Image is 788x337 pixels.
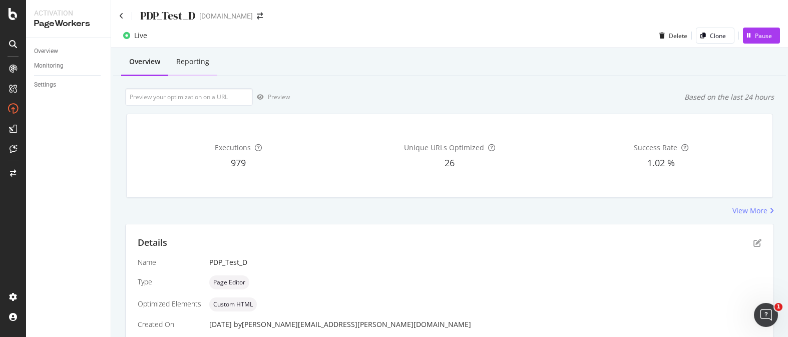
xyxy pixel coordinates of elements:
div: Live [134,31,147,41]
a: Monitoring [34,61,104,71]
div: Activation [34,8,103,18]
div: neutral label [209,297,257,311]
div: Pause [755,32,772,40]
span: Page Editor [213,279,245,285]
a: Settings [34,80,104,90]
div: Reporting [176,57,209,67]
span: 1.02 % [647,157,675,169]
button: Delete [655,28,687,44]
div: Monitoring [34,61,64,71]
div: Based on the last 24 hours [684,92,774,102]
span: 1 [774,303,782,311]
div: PDP_Test_D [140,8,195,24]
div: Preview [268,93,290,101]
span: 26 [445,157,455,169]
span: 979 [231,157,246,169]
span: Executions [215,143,251,152]
div: View More [732,206,767,216]
div: pen-to-square [753,239,761,247]
div: Type [138,277,201,287]
div: Overview [129,57,160,67]
div: Created On [138,319,201,329]
div: Delete [669,32,687,40]
div: PageWorkers [34,18,103,30]
div: Settings [34,80,56,90]
a: View More [732,206,774,216]
div: by [PERSON_NAME][EMAIL_ADDRESS][PERSON_NAME][DOMAIN_NAME] [234,319,471,329]
div: [DATE] [209,319,761,329]
div: Overview [34,46,58,57]
span: Unique URLs Optimized [404,143,484,152]
span: Custom HTML [213,301,253,307]
div: PDP_Test_D [209,257,761,267]
button: Preview [253,89,290,105]
div: Clone [710,32,726,40]
input: Preview your optimization on a URL [125,88,253,106]
div: Details [138,236,167,249]
span: Success Rate [634,143,677,152]
div: Name [138,257,201,267]
a: Click to go back [119,13,124,20]
button: Pause [743,28,780,44]
a: Overview [34,46,104,57]
iframe: Intercom live chat [754,303,778,327]
div: neutral label [209,275,249,289]
div: Optimized Elements [138,299,201,309]
button: Clone [696,28,734,44]
div: [DOMAIN_NAME] [199,11,253,21]
div: arrow-right-arrow-left [257,13,263,20]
